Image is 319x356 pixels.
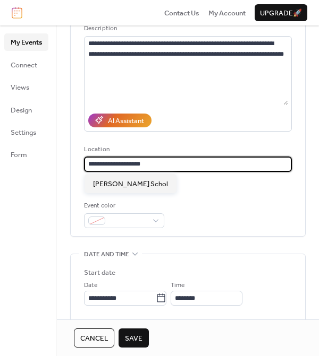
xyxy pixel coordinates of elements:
[84,144,290,155] div: Location
[11,82,29,93] span: Views
[93,179,168,189] span: [PERSON_NAME] Schol
[108,116,144,126] div: AI Assistant
[4,56,48,73] a: Connect
[119,328,149,348] button: Save
[11,150,27,160] span: Form
[4,33,48,50] a: My Events
[4,79,48,95] a: Views
[11,127,36,138] span: Settings
[84,318,111,329] div: End date
[255,4,307,21] button: Upgrade🚀
[260,8,302,19] span: Upgrade 🚀
[4,101,48,118] a: Design
[164,7,199,18] a: Contact Us
[84,267,115,278] div: Start date
[11,37,42,48] span: My Events
[84,23,290,34] div: Description
[4,124,48,141] a: Settings
[12,7,22,19] img: logo
[84,280,97,291] span: Date
[208,8,246,19] span: My Account
[74,328,114,348] button: Cancel
[80,333,108,344] span: Cancel
[88,114,152,127] button: AI Assistant
[164,8,199,19] span: Contact Us
[84,249,129,260] span: Date and time
[125,333,142,344] span: Save
[11,60,37,71] span: Connect
[208,7,246,18] a: My Account
[84,201,162,211] div: Event color
[171,280,184,291] span: Time
[11,105,32,116] span: Design
[4,146,48,163] a: Form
